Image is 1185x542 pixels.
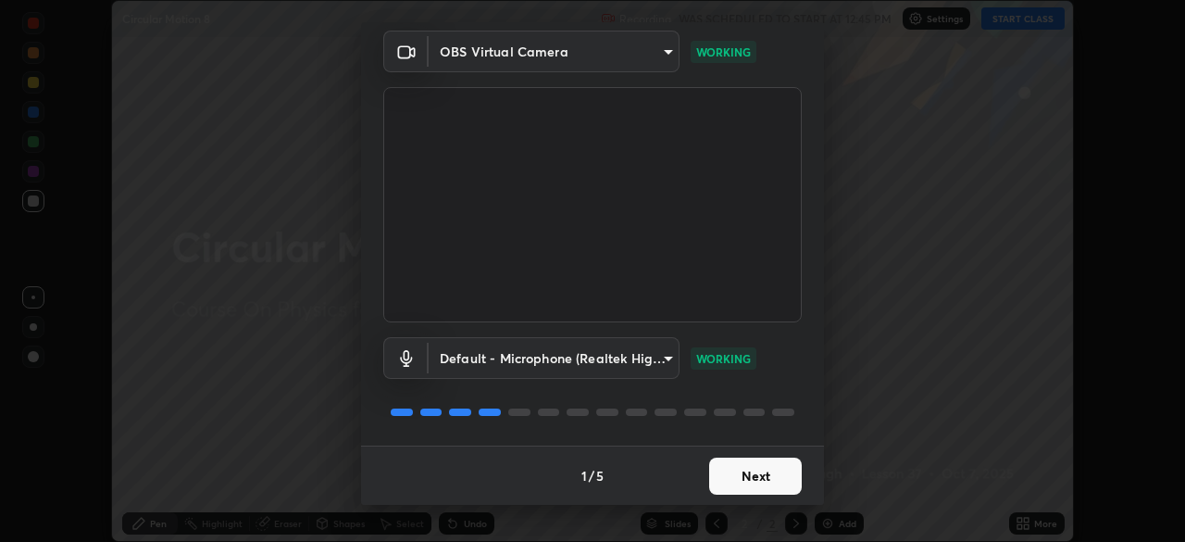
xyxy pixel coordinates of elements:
h4: 1 [581,466,587,485]
h4: 5 [596,466,604,485]
h4: / [589,466,594,485]
p: WORKING [696,44,751,60]
div: OBS Virtual Camera [429,31,680,72]
button: Next [709,458,802,495]
div: OBS Virtual Camera [429,337,680,379]
p: WORKING [696,350,751,367]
